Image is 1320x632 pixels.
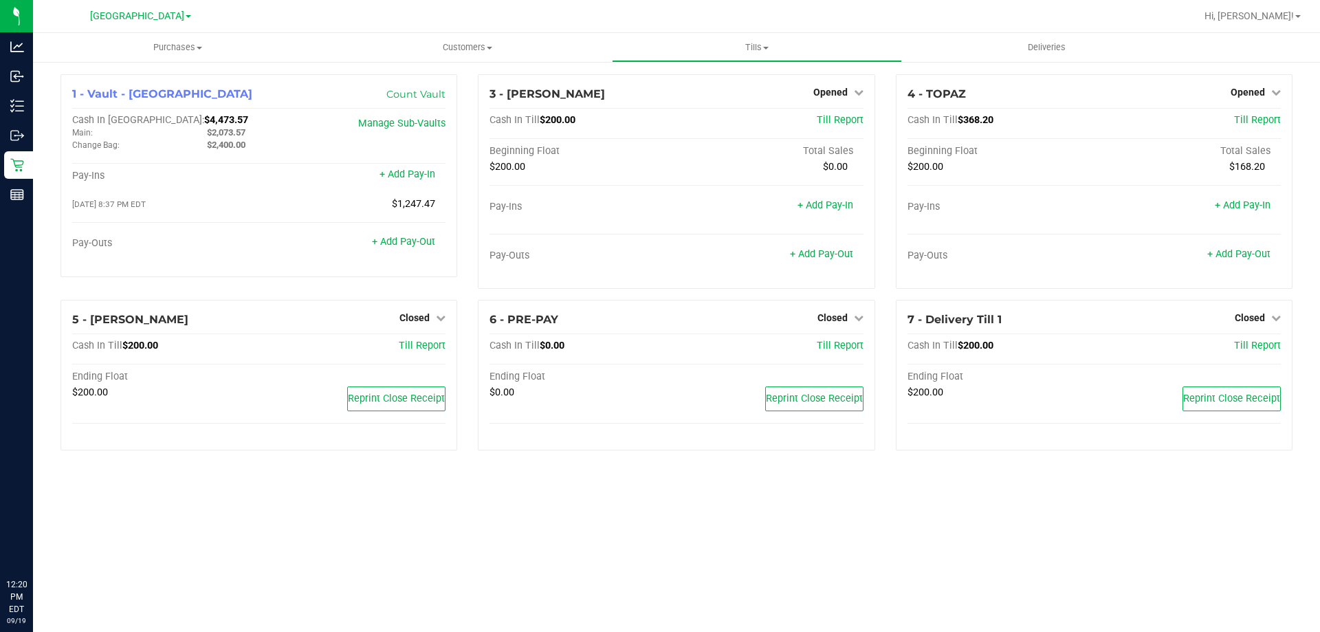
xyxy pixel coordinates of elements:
[813,87,848,98] span: Opened
[907,87,966,100] span: 4 - TOPAZ
[72,140,120,150] span: Change Bag:
[72,128,93,138] span: Main:
[907,250,1094,262] div: Pay-Outs
[6,615,27,626] p: 09/19
[347,386,445,411] button: Reprint Close Receipt
[10,129,24,142] inline-svg: Outbound
[489,201,676,213] div: Pay-Ins
[1234,114,1281,126] a: Till Report
[323,41,611,54] span: Customers
[489,161,525,173] span: $200.00
[399,312,430,323] span: Closed
[797,199,853,211] a: + Add Pay-In
[379,168,435,180] a: + Add Pay-In
[765,386,863,411] button: Reprint Close Receipt
[489,313,558,326] span: 6 - PRE-PAY
[612,33,901,62] a: Tills
[823,161,848,173] span: $0.00
[907,371,1094,383] div: Ending Float
[817,312,848,323] span: Closed
[10,40,24,54] inline-svg: Analytics
[10,69,24,83] inline-svg: Inbound
[72,87,252,100] span: 1 - Vault - [GEOGRAPHIC_DATA]
[489,386,514,398] span: $0.00
[72,371,259,383] div: Ending Float
[33,33,322,62] a: Purchases
[958,340,993,351] span: $200.00
[540,340,564,351] span: $0.00
[489,145,676,157] div: Beginning Float
[907,145,1094,157] div: Beginning Float
[207,127,245,138] span: $2,073.57
[489,87,605,100] span: 3 - [PERSON_NAME]
[902,33,1191,62] a: Deliveries
[907,114,958,126] span: Cash In Till
[122,340,158,351] span: $200.00
[10,158,24,172] inline-svg: Retail
[1204,10,1294,21] span: Hi, [PERSON_NAME]!
[72,386,108,398] span: $200.00
[348,393,445,404] span: Reprint Close Receipt
[766,393,863,404] span: Reprint Close Receipt
[6,578,27,615] p: 12:20 PM EDT
[489,340,540,351] span: Cash In Till
[489,250,676,262] div: Pay-Outs
[1182,386,1281,411] button: Reprint Close Receipt
[540,114,575,126] span: $200.00
[399,340,445,351] a: Till Report
[1183,393,1280,404] span: Reprint Close Receipt
[386,88,445,100] a: Count Vault
[1235,312,1265,323] span: Closed
[613,41,901,54] span: Tills
[90,10,184,22] span: [GEOGRAPHIC_DATA]
[358,118,445,129] a: Manage Sub-Vaults
[204,114,248,126] span: $4,473.57
[72,237,259,250] div: Pay-Outs
[10,188,24,201] inline-svg: Reports
[322,33,612,62] a: Customers
[489,114,540,126] span: Cash In Till
[72,313,188,326] span: 5 - [PERSON_NAME]
[817,340,863,351] a: Till Report
[907,386,943,398] span: $200.00
[790,248,853,260] a: + Add Pay-Out
[958,114,993,126] span: $368.20
[33,41,322,54] span: Purchases
[72,114,204,126] span: Cash In [GEOGRAPHIC_DATA]:
[392,198,435,210] span: $1,247.47
[1234,340,1281,351] a: Till Report
[907,340,958,351] span: Cash In Till
[14,522,55,563] iframe: Resource center
[372,236,435,248] a: + Add Pay-Out
[10,99,24,113] inline-svg: Inventory
[907,201,1094,213] div: Pay-Ins
[1094,145,1281,157] div: Total Sales
[72,170,259,182] div: Pay-Ins
[72,340,122,351] span: Cash In Till
[817,114,863,126] a: Till Report
[907,161,943,173] span: $200.00
[907,313,1002,326] span: 7 - Delivery Till 1
[1229,161,1265,173] span: $168.20
[207,140,245,150] span: $2,400.00
[1207,248,1270,260] a: + Add Pay-Out
[1215,199,1270,211] a: + Add Pay-In
[1009,41,1084,54] span: Deliveries
[1231,87,1265,98] span: Opened
[676,145,863,157] div: Total Sales
[489,371,676,383] div: Ending Float
[72,199,146,209] span: [DATE] 8:37 PM EDT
